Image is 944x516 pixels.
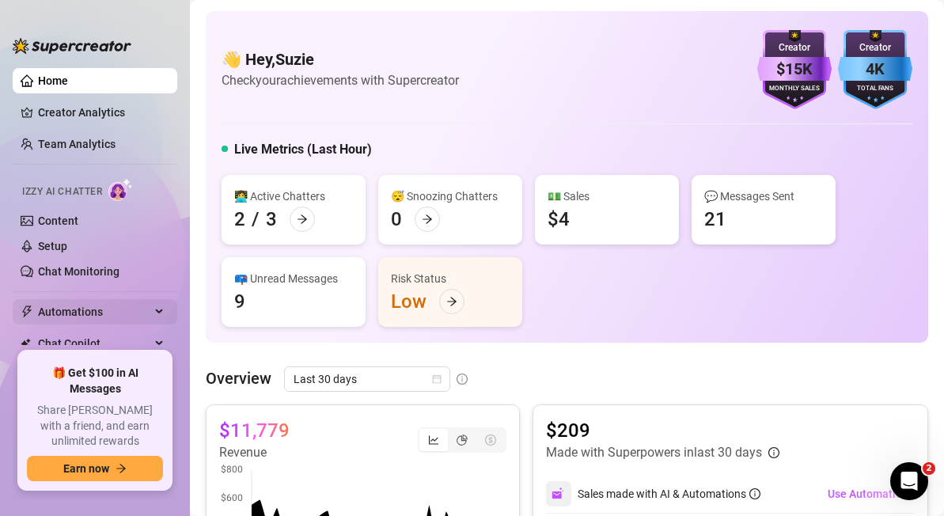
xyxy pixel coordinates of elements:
h5: Live Metrics (Last Hour) [234,140,372,159]
span: info-circle [749,488,760,499]
span: Izzy AI Chatter [22,184,102,199]
div: 💵 Sales [548,188,666,205]
div: 3 [266,207,277,232]
article: Check your achievements with Supercreator [222,70,459,90]
div: 👩‍💻 Active Chatters [234,188,353,205]
span: arrow-right [116,463,127,474]
span: info-circle [768,447,779,458]
div: Sales made with AI & Automations [578,485,760,503]
div: 📪 Unread Messages [234,270,353,287]
span: 2 [923,462,935,475]
span: Use Automations [828,488,914,500]
button: Use Automations [827,481,915,507]
a: Team Analytics [38,138,116,150]
span: 🎁 Get $100 in AI Messages [27,366,163,396]
div: 0 [391,207,402,232]
span: arrow-right [422,214,433,225]
div: 💬 Messages Sent [704,188,823,205]
img: logo-BBDzfeDw.svg [13,38,131,54]
div: $4 [548,207,570,232]
a: Setup [38,240,67,252]
a: Chat Monitoring [38,265,119,278]
div: Total Fans [838,84,912,94]
span: arrow-right [446,296,457,307]
span: Last 30 days [294,367,441,391]
div: 😴 Snoozing Chatters [391,188,510,205]
article: $11,779 [219,418,290,443]
article: Made with Superpowers in last 30 days [546,443,762,462]
span: Share [PERSON_NAME] with a friend, and earn unlimited rewards [27,403,163,450]
div: 2 [234,207,245,232]
span: Earn now [63,462,109,475]
span: Chat Copilot [38,331,150,356]
img: AI Chatter [108,178,133,201]
img: blue-badge-DgoSNQY1.svg [838,30,912,109]
h4: 👋 Hey, Suzie [222,48,459,70]
span: info-circle [457,374,468,385]
div: Monthly Sales [757,84,832,94]
a: Home [38,74,68,87]
div: 4K [838,57,912,82]
div: Creator [757,40,832,55]
div: Creator [838,40,912,55]
img: purple-badge-B9DA21FR.svg [757,30,832,109]
span: Automations [38,299,150,324]
a: Creator Analytics [38,100,165,125]
span: arrow-right [297,214,308,225]
img: Chat Copilot [21,338,31,349]
article: $209 [546,418,779,443]
div: $15K [757,57,832,82]
button: Earn nowarrow-right [27,456,163,481]
span: thunderbolt [21,305,33,318]
span: calendar [432,374,442,384]
span: pie-chart [457,434,468,446]
img: svg%3e [552,487,566,501]
span: dollar-circle [485,434,496,446]
article: Revenue [219,443,290,462]
div: segmented control [418,427,506,453]
article: Overview [206,366,271,390]
div: 21 [704,207,726,232]
a: Content [38,214,78,227]
div: Risk Status [391,270,510,287]
iframe: Intercom live chat [890,462,928,500]
div: 9 [234,289,245,314]
span: line-chart [428,434,439,446]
